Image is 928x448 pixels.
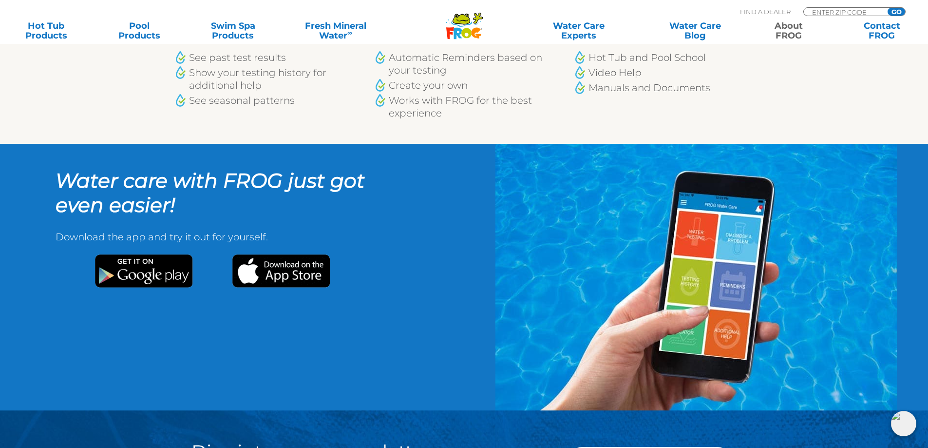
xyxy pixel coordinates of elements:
li: Automatic Reminders based on your testing [374,51,554,77]
input: Zip Code Form [811,8,877,16]
a: Water CareBlog [659,21,731,40]
input: GO [888,8,905,16]
li: Manuals and Documents [574,81,754,94]
a: Water CareExperts [520,21,638,40]
li: Video Help [574,66,754,79]
sup: ∞ [347,29,352,37]
p: Download the app and try it out for yourself. [56,229,408,254]
a: Fresh MineralWater∞ [290,21,381,40]
a: Hot TubProducts [10,21,82,40]
i: Water care with FROG just got even easier! [56,168,365,217]
img: phone-download-image [495,144,897,410]
li: Works with FROG for the best experience [374,94,554,119]
img: openIcon [891,411,916,436]
p: Find A Dealer [740,7,791,16]
li: Create your own [374,79,554,92]
img: Google Play [95,254,193,288]
li: See seasonal patterns [174,94,355,107]
a: PoolProducts [103,21,176,40]
a: AboutFROG [752,21,825,40]
li: See past test results [174,51,355,64]
a: ContactFROG [846,21,918,40]
a: Swim SpaProducts [197,21,269,40]
img: Apple App Store [232,254,330,288]
li: Hot Tub and Pool School [574,51,754,64]
li: Show your testing history for additional help [174,66,355,92]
